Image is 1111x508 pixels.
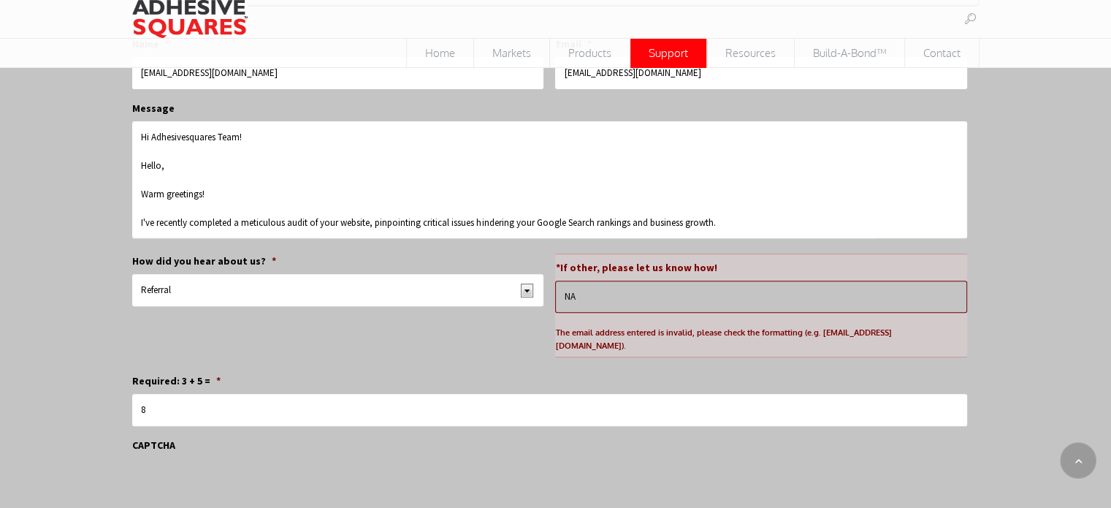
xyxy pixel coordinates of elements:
label: CAPTCHA [132,439,175,452]
label: Message [132,102,175,115]
label: Required: 3 + 5 = [132,374,221,387]
a: Support [630,39,707,68]
span: Products [550,39,630,67]
span: Support [630,39,706,67]
span: Home [407,39,473,67]
a: Home [406,39,474,68]
span: Contact [905,39,979,67]
span: Build-A-Bond™ [795,39,904,67]
span: Resources [707,39,794,67]
label: How did you hear about us? [132,254,276,268]
textarea: Hi Adhesivesquares Team! Hello, Warm greetings! I've recently completed a meticulous audit of you... [132,121,966,238]
div: The email address entered is invalid, please check the formatting (e.g. [EMAIL_ADDRESS][DOMAIN_NA... [555,314,966,352]
label: *If other, please let us know how! [555,261,717,274]
span: Markets [474,39,549,67]
a: Build-A-Bond™ [795,39,905,68]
